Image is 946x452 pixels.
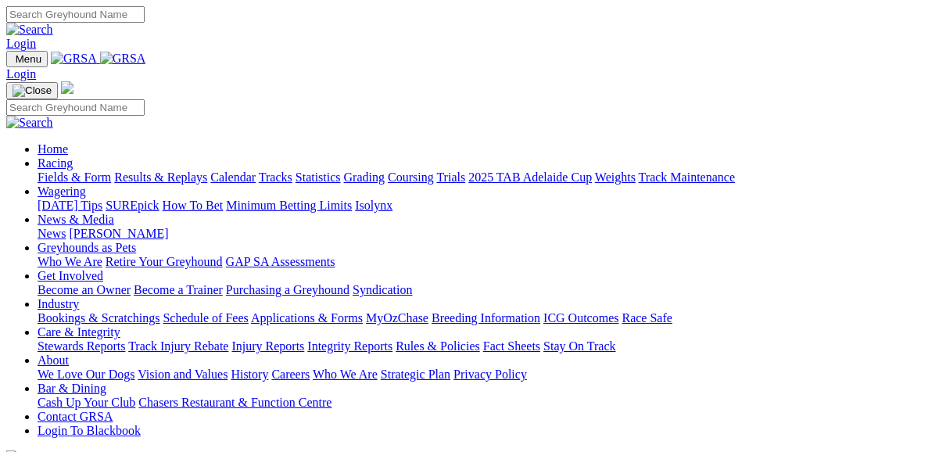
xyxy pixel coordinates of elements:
[6,67,36,81] a: Login
[38,283,940,297] div: Get Involved
[38,142,68,156] a: Home
[6,37,36,50] a: Login
[38,241,136,254] a: Greyhounds as Pets
[453,368,527,381] a: Privacy Policy
[231,368,268,381] a: History
[6,82,58,99] button: Toggle navigation
[69,227,168,240] a: [PERSON_NAME]
[38,424,141,437] a: Login To Blackbook
[396,339,480,353] a: Rules & Policies
[6,51,48,67] button: Toggle navigation
[38,269,103,282] a: Get Involved
[38,410,113,423] a: Contact GRSA
[6,23,53,37] img: Search
[355,199,392,212] a: Isolynx
[436,170,465,184] a: Trials
[226,255,335,268] a: GAP SA Assessments
[38,255,940,269] div: Greyhounds as Pets
[38,170,111,184] a: Fields & Form
[138,368,228,381] a: Vision and Values
[271,368,310,381] a: Careers
[6,99,145,116] input: Search
[38,339,940,353] div: Care & Integrity
[38,199,102,212] a: [DATE] Tips
[543,339,615,353] a: Stay On Track
[38,382,106,395] a: Bar & Dining
[163,199,224,212] a: How To Bet
[163,311,248,325] a: Schedule of Fees
[366,311,428,325] a: MyOzChase
[226,283,349,296] a: Purchasing a Greyhound
[468,170,592,184] a: 2025 TAB Adelaide Cup
[51,52,97,66] img: GRSA
[344,170,385,184] a: Grading
[6,116,53,130] img: Search
[38,156,73,170] a: Racing
[38,227,66,240] a: News
[226,199,352,212] a: Minimum Betting Limits
[38,311,159,325] a: Bookings & Scratchings
[38,170,940,185] div: Racing
[251,311,363,325] a: Applications & Forms
[313,368,378,381] a: Who We Are
[100,52,146,66] img: GRSA
[38,255,102,268] a: Who We Are
[114,170,207,184] a: Results & Replays
[353,283,412,296] a: Syndication
[38,227,940,241] div: News & Media
[622,311,672,325] a: Race Safe
[639,170,735,184] a: Track Maintenance
[38,213,114,226] a: News & Media
[38,311,940,325] div: Industry
[16,53,41,65] span: Menu
[38,199,940,213] div: Wagering
[259,170,292,184] a: Tracks
[38,339,125,353] a: Stewards Reports
[388,170,434,184] a: Coursing
[296,170,341,184] a: Statistics
[38,353,69,367] a: About
[138,396,331,409] a: Chasers Restaurant & Function Centre
[38,396,940,410] div: Bar & Dining
[61,81,73,94] img: logo-grsa-white.png
[6,6,145,23] input: Search
[106,255,223,268] a: Retire Your Greyhound
[128,339,228,353] a: Track Injury Rebate
[483,339,540,353] a: Fact Sheets
[13,84,52,97] img: Close
[210,170,256,184] a: Calendar
[543,311,618,325] a: ICG Outcomes
[106,199,159,212] a: SUREpick
[432,311,540,325] a: Breeding Information
[38,396,135,409] a: Cash Up Your Club
[595,170,636,184] a: Weights
[307,339,392,353] a: Integrity Reports
[38,297,79,310] a: Industry
[38,185,86,198] a: Wagering
[38,325,120,339] a: Care & Integrity
[38,368,134,381] a: We Love Our Dogs
[231,339,304,353] a: Injury Reports
[38,368,940,382] div: About
[134,283,223,296] a: Become a Trainer
[38,283,131,296] a: Become an Owner
[381,368,450,381] a: Strategic Plan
